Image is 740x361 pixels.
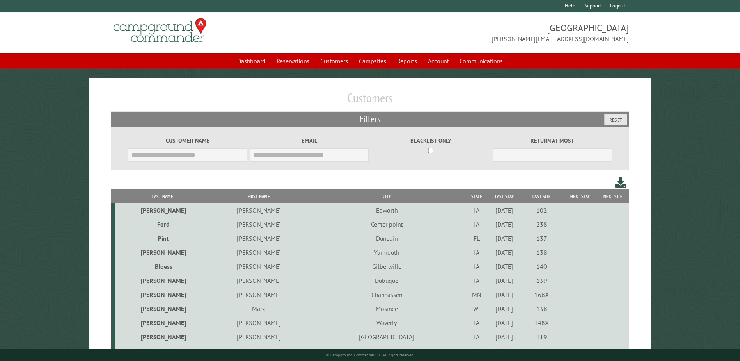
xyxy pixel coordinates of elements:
td: [PERSON_NAME] [210,273,308,288]
td: 148X [521,344,563,358]
small: © Campground Commander LLC. All rights reserved. [326,352,414,357]
a: Reports [392,54,422,68]
td: [PERSON_NAME] [115,288,209,302]
td: Yarmouth [307,245,466,259]
td: [PERSON_NAME] [115,316,209,330]
td: WI [466,302,487,316]
td: Waverly [307,316,466,330]
div: [DATE] [489,347,520,355]
div: [DATE] [489,234,520,242]
td: Dubuque [307,273,466,288]
div: [DATE] [489,206,520,214]
label: Blacklist only [371,136,490,145]
td: 238 [521,217,563,231]
td: [GEOGRAPHIC_DATA] [307,330,466,344]
td: Dunedin [307,231,466,245]
td: [PERSON_NAME] [115,302,209,316]
div: [DATE] [489,248,520,256]
h1: Customers [111,90,628,112]
td: Eoworth [307,203,466,217]
th: City [307,189,466,203]
td: Chanhassen [307,288,466,302]
div: [DATE] [489,305,520,313]
td: [PERSON_NAME] [210,231,308,245]
td: [PERSON_NAME] [115,344,209,358]
th: Last Name [115,189,209,203]
a: Reservations [272,54,314,68]
th: Last Stay [488,189,521,203]
td: [PERSON_NAME] [210,259,308,273]
a: Communications [455,54,508,68]
td: 137 [521,231,563,245]
div: [DATE] [489,220,520,228]
td: [PERSON_NAME] [210,316,308,330]
span: [GEOGRAPHIC_DATA] [PERSON_NAME][EMAIL_ADDRESS][DOMAIN_NAME] [370,21,629,43]
div: [DATE] [489,333,520,341]
td: 102 [521,203,563,217]
th: State [466,189,487,203]
td: [PERSON_NAME] [210,344,308,358]
td: Gilbertville [307,259,466,273]
a: Customers [316,54,353,68]
td: Mark [210,302,308,316]
td: IA [466,316,487,330]
th: Next Site [598,189,629,203]
th: Last Site [521,189,563,203]
td: 168X [521,288,563,302]
td: [PERSON_NAME] [210,217,308,231]
td: 139 [521,273,563,288]
td: IA [466,259,487,273]
td: [PERSON_NAME] [210,245,308,259]
button: Reset [604,114,627,125]
a: Campsites [354,54,391,68]
label: Customer Name [128,136,247,145]
label: Email [250,136,369,145]
td: Mosinee [307,302,466,316]
div: [DATE] [489,277,520,284]
td: 138 [521,245,563,259]
td: 148X [521,316,563,330]
td: Bloess [115,259,209,273]
div: [DATE] [489,263,520,270]
td: Center point [307,217,466,231]
td: MN [466,288,487,302]
td: 119 [521,330,563,344]
td: IA [466,217,487,231]
h2: Filters [111,112,628,127]
div: [DATE] [489,319,520,327]
td: IA [466,330,487,344]
label: Return at most [493,136,612,145]
td: [PERSON_NAME] [115,245,209,259]
a: Account [423,54,453,68]
div: [DATE] [489,291,520,298]
a: Dashboard [232,54,270,68]
img: Campground Commander [111,15,209,46]
td: Ford [115,217,209,231]
td: [PERSON_NAME] [210,330,308,344]
td: [PERSON_NAME] [115,330,209,344]
td: [PERSON_NAME] [210,203,308,217]
td: Pint [115,231,209,245]
td: IA [466,245,487,259]
td: IA [466,273,487,288]
td: 140 [521,259,563,273]
th: First Name [210,189,308,203]
td: IA [466,203,487,217]
td: 138 [521,302,563,316]
th: Next Stay [563,189,598,203]
td: [PERSON_NAME] [210,288,308,302]
td: [PERSON_NAME] [115,273,209,288]
a: Download this customer list (.csv) [615,175,626,189]
td: [PERSON_NAME] [115,203,209,217]
td: FL [466,231,487,245]
td: Decorah [307,344,466,358]
td: IA [466,344,487,358]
